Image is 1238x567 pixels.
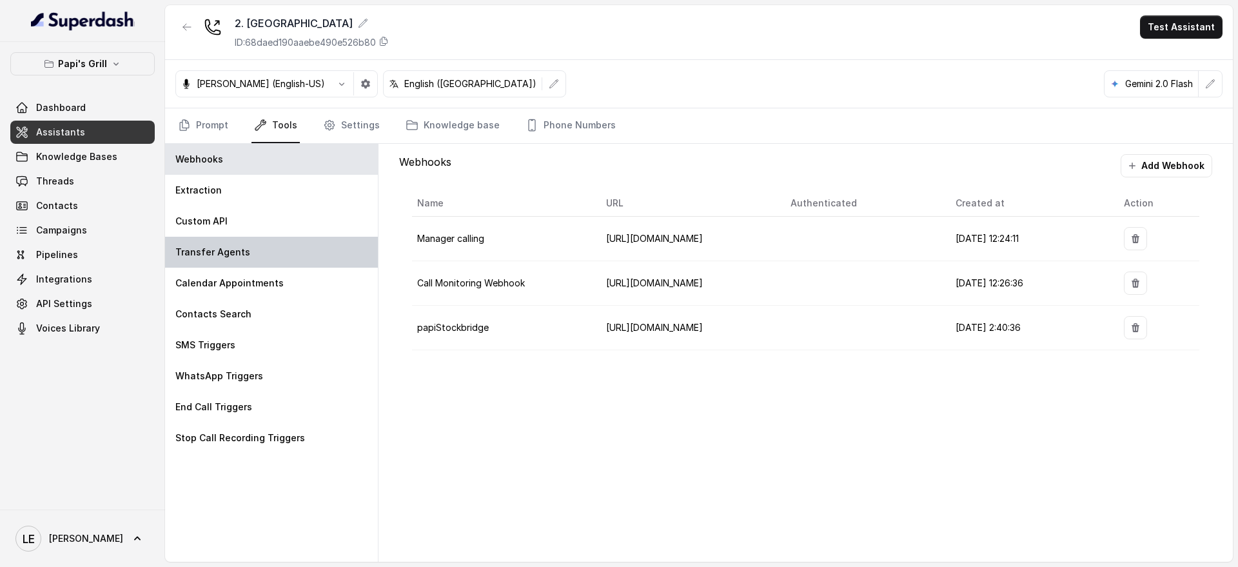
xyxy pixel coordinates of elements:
[10,219,155,242] a: Campaigns
[1140,15,1223,39] button: Test Assistant
[412,190,596,217] th: Name
[175,184,222,197] p: Extraction
[36,199,78,212] span: Contacts
[10,521,155,557] a: [PERSON_NAME]
[417,277,525,288] span: Call Monitoring Webhook
[606,277,703,288] span: [URL][DOMAIN_NAME]
[10,268,155,291] a: Integrations
[10,121,155,144] a: Assistants
[31,10,135,31] img: light.svg
[36,273,92,286] span: Integrations
[945,190,1114,217] th: Created at
[235,36,376,49] p: ID: 68daed190aaebe490e526b80
[36,322,100,335] span: Voices Library
[596,190,780,217] th: URL
[197,77,325,90] p: [PERSON_NAME] (English-US)
[49,532,123,545] span: [PERSON_NAME]
[956,277,1023,288] span: [DATE] 12:26:36
[175,108,1223,143] nav: Tabs
[235,15,389,31] div: 2. [GEOGRAPHIC_DATA]
[1110,79,1120,89] svg: google logo
[399,154,451,177] p: Webhooks
[36,297,92,310] span: API Settings
[10,52,155,75] button: Papi's Grill
[606,322,703,333] span: [URL][DOMAIN_NAME]
[175,308,251,321] p: Contacts Search
[23,532,35,546] text: LE
[175,246,250,259] p: Transfer Agents
[10,170,155,193] a: Threads
[956,322,1021,333] span: [DATE] 2:40:36
[320,108,382,143] a: Settings
[10,317,155,340] a: Voices Library
[10,145,155,168] a: Knowledge Bases
[175,401,252,413] p: End Call Triggers
[175,277,284,290] p: Calendar Appointments
[404,77,536,90] p: English ([GEOGRAPHIC_DATA])
[175,432,305,444] p: Stop Call Recording Triggers
[1125,77,1193,90] p: Gemini 2.0 Flash
[417,322,489,333] span: papiStockbridge
[251,108,300,143] a: Tools
[36,126,85,139] span: Assistants
[36,224,87,237] span: Campaigns
[58,56,107,72] p: Papi's Grill
[1121,154,1212,177] button: Add Webhook
[956,233,1019,244] span: [DATE] 12:24:11
[10,96,155,119] a: Dashboard
[175,215,228,228] p: Custom API
[10,194,155,217] a: Contacts
[10,292,155,315] a: API Settings
[403,108,502,143] a: Knowledge base
[780,190,946,217] th: Authenticated
[1114,190,1199,217] th: Action
[175,153,223,166] p: Webhooks
[523,108,618,143] a: Phone Numbers
[175,108,231,143] a: Prompt
[36,175,74,188] span: Threads
[606,233,703,244] span: [URL][DOMAIN_NAME]
[36,150,117,163] span: Knowledge Bases
[36,248,78,261] span: Pipelines
[175,370,263,383] p: WhatsApp Triggers
[36,101,86,114] span: Dashboard
[10,243,155,266] a: Pipelines
[175,339,235,352] p: SMS Triggers
[417,233,484,244] span: Manager calling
